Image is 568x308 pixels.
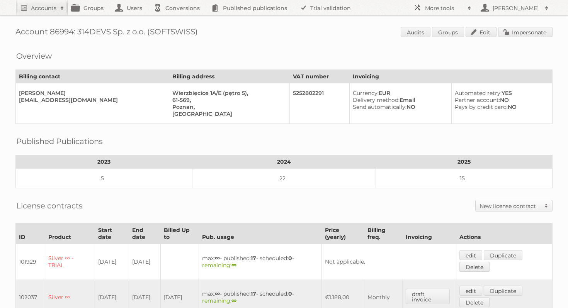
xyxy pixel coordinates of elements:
a: draft invoice [406,289,450,304]
span: Currency: [353,90,379,96]
h2: [PERSON_NAME] [491,4,541,12]
a: Duplicate [484,286,522,296]
div: NO [353,103,445,110]
td: Silver ∞ - TRIAL [45,244,95,280]
th: 2023 [16,155,192,169]
div: 61-569, [172,96,283,103]
strong: 17 [251,255,256,262]
div: YES [455,90,546,96]
h2: License contracts [16,200,83,212]
h2: Published Publications [16,135,103,147]
div: Poznan, [172,103,283,110]
th: ID [16,223,45,244]
th: 2024 [192,155,376,169]
td: [DATE] [95,244,129,280]
a: edit [459,286,482,296]
span: Toggle [541,200,552,211]
strong: 0 [288,290,292,297]
div: EUR [353,90,445,96]
th: End date [129,223,160,244]
strong: ∞ [215,290,220,297]
div: NO [455,103,546,110]
th: Billing freq. [364,223,402,244]
th: 2025 [376,155,552,169]
span: Delivery method: [353,96,400,103]
td: Not applicable. [321,244,456,280]
span: Partner account: [455,96,500,103]
div: Email [353,96,445,103]
th: Billed Up to [161,223,199,244]
h1: Account 86994: 314DEVS Sp. z o.o. (SOFTSWISS) [15,27,553,39]
span: Pays by credit card: [455,103,508,110]
span: remaining: [202,262,236,269]
a: Delete [459,262,490,272]
th: Pub. usage [199,223,321,244]
strong: ∞ [215,255,220,262]
th: Price (yearly) [321,223,364,244]
td: 22 [192,169,376,188]
strong: 0 [288,255,292,262]
div: [EMAIL_ADDRESS][DOMAIN_NAME] [19,96,163,103]
span: remaining: [202,297,236,304]
a: Duplicate [484,250,522,260]
div: Wierzbięcice 1A/E (pętro 5), [172,90,283,96]
th: VAT number [289,70,349,83]
td: 5 [16,169,192,188]
td: max: - published: - scheduled: - [199,244,321,280]
div: [GEOGRAPHIC_DATA] [172,110,283,117]
td: 15 [376,169,552,188]
h2: Overview [16,50,52,62]
div: NO [455,96,546,103]
th: Start date [95,223,129,244]
td: 5252802291 [289,83,349,124]
th: Billing contact [16,70,169,83]
strong: ∞ [231,297,236,304]
a: Audits [401,27,430,37]
td: 101929 [16,244,45,280]
strong: 17 [251,290,256,297]
h2: More tools [425,4,464,12]
a: Impersonate [498,27,553,37]
span: Automated retry: [455,90,502,96]
th: Product [45,223,95,244]
a: New license contract [476,200,552,211]
th: Billing address [169,70,289,83]
th: Invoicing [349,70,552,83]
th: Actions [456,223,552,244]
strong: ∞ [231,262,236,269]
a: Groups [432,27,464,37]
div: [PERSON_NAME] [19,90,163,96]
a: edit [459,250,482,260]
h2: New license contract [480,202,541,210]
a: Delete [459,297,490,307]
td: [DATE] [129,244,160,280]
th: Invoicing [402,223,456,244]
span: Send automatically: [353,103,406,110]
h2: Accounts [31,4,56,12]
a: Edit [466,27,497,37]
